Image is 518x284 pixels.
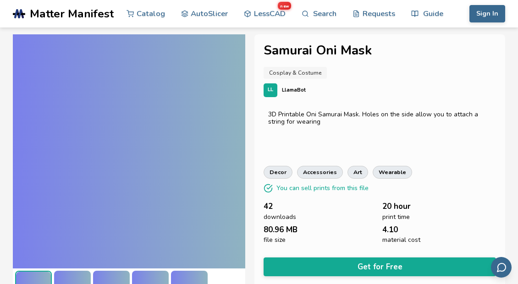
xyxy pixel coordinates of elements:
[276,183,369,193] p: You can sell prints from this file
[264,44,496,58] h1: Samurai Oni Mask
[382,202,411,211] span: 20 hour
[264,166,292,179] a: decor
[268,87,273,93] span: LL
[264,257,496,276] button: Get for Free
[382,225,398,234] span: 4.10
[278,2,291,10] span: new
[268,111,491,126] div: 3D Printable Oni Samurai Mask. Holes on the side allow you to attach a string for wearing
[264,236,286,244] span: file size
[382,236,420,244] span: material cost
[491,257,512,278] button: Send feedback via email
[373,166,412,179] a: wearable
[30,7,114,20] span: Matter Manifest
[264,67,327,79] a: Cosplay & Costume
[297,166,343,179] a: accessories
[264,202,273,211] span: 42
[382,213,410,221] span: print time
[469,5,505,22] button: Sign In
[264,213,296,221] span: downloads
[282,85,306,95] p: LlamaBot
[264,225,298,234] span: 80.96 MB
[347,166,368,179] a: art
